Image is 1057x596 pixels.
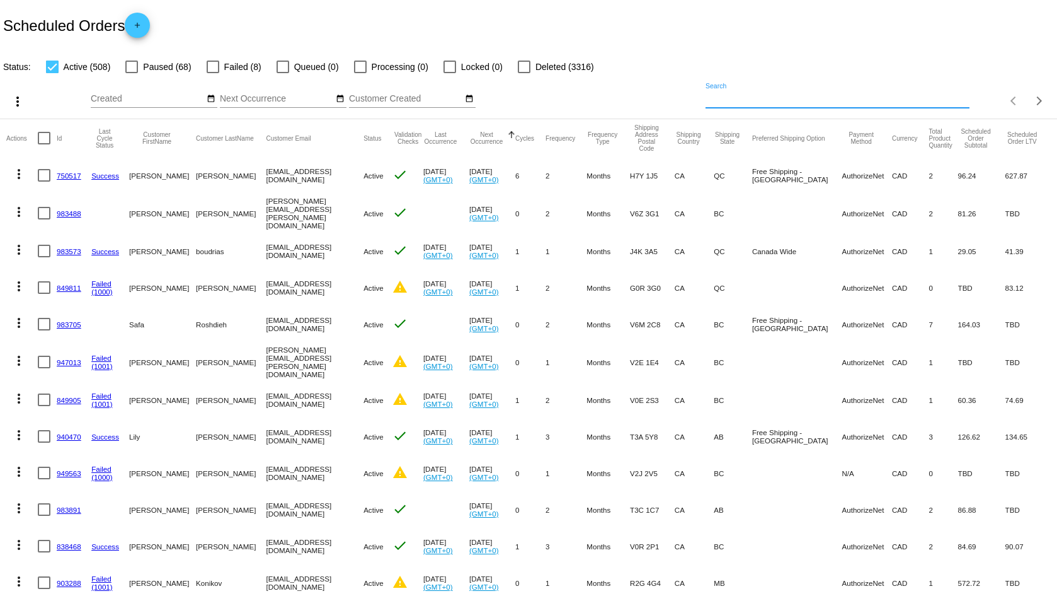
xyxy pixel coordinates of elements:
mat-cell: [EMAIL_ADDRESS][DOMAIN_NAME] [266,233,363,269]
mat-cell: 2 [928,491,957,528]
input: Created [91,94,204,104]
a: 983891 [57,506,81,514]
mat-cell: AuthorizeNet [842,418,891,455]
a: (GMT+0) [423,436,453,445]
mat-cell: J4K 3A5 [630,233,675,269]
mat-cell: [DATE] [423,269,469,306]
a: (GMT+0) [423,400,453,408]
span: Active [363,172,384,180]
mat-cell: [PERSON_NAME] [129,342,196,382]
mat-cell: [PERSON_NAME] [196,491,266,528]
mat-cell: 96.24 [958,157,1005,194]
mat-cell: 2 [546,157,586,194]
mat-cell: 90.07 [1005,528,1051,564]
mat-cell: 0 [928,455,957,491]
a: (1001) [91,583,113,591]
mat-cell: 7 [928,306,957,342]
mat-cell: 1 [515,233,546,269]
mat-cell: [DATE] [469,194,515,233]
mat-cell: 0 [515,306,546,342]
mat-cell: V2J 2V5 [630,455,675,491]
mat-cell: 1 [546,233,586,269]
mat-cell: 2 [546,491,586,528]
button: Change sorting for Subtotal [958,128,994,149]
a: 903288 [57,579,81,587]
mat-icon: date_range [465,94,474,104]
mat-cell: Months [586,269,630,306]
mat-cell: [DATE] [423,528,469,564]
mat-cell: [EMAIL_ADDRESS][DOMAIN_NAME] [266,382,363,418]
mat-cell: [EMAIL_ADDRESS][DOMAIN_NAME] [266,157,363,194]
button: Change sorting for Status [363,134,381,142]
mat-cell: boudrias [196,233,266,269]
mat-cell: 1 [928,233,957,269]
a: (GMT+0) [423,175,453,184]
mat-icon: more_vert [11,537,26,552]
mat-cell: [PERSON_NAME] [129,233,196,269]
a: Failed [91,354,111,362]
mat-cell: TBD [1005,455,1051,491]
a: (GMT+0) [469,436,499,445]
a: (GMT+0) [423,473,453,481]
a: (1001) [91,362,113,370]
mat-cell: Months [586,342,630,382]
mat-cell: Months [586,157,630,194]
mat-cell: CA [675,382,714,418]
a: 940470 [57,433,81,441]
mat-icon: more_vert [11,167,26,182]
mat-cell: CAD [892,269,929,306]
span: Active (508) [64,59,111,74]
mat-cell: TBD [958,269,1005,306]
mat-cell: 164.03 [958,306,1005,342]
mat-cell: TBD [1005,194,1051,233]
mat-cell: CA [675,491,714,528]
a: 983573 [57,247,81,255]
mat-cell: CA [675,233,714,269]
mat-cell: CAD [892,194,929,233]
button: Previous page [1002,88,1027,114]
a: (GMT+0) [469,213,499,221]
mat-cell: G0R 3G0 [630,269,675,306]
mat-cell: [PERSON_NAME] [196,342,266,382]
mat-cell: [PERSON_NAME][EMAIL_ADDRESS][PERSON_NAME][DOMAIN_NAME] [266,342,363,382]
button: Change sorting for CustomerFirstName [129,131,185,145]
mat-cell: [PERSON_NAME] [196,418,266,455]
mat-cell: [PERSON_NAME] [129,528,196,564]
mat-cell: CA [675,194,714,233]
mat-icon: more_vert [11,464,26,479]
mat-icon: more_vert [11,574,26,589]
mat-cell: V2E 1E4 [630,342,675,382]
mat-cell: [PERSON_NAME] [129,491,196,528]
mat-cell: [EMAIL_ADDRESS][DOMAIN_NAME] [266,528,363,564]
mat-cell: 627.87 [1005,157,1051,194]
button: Change sorting for Cycles [515,134,534,142]
mat-cell: [DATE] [469,491,515,528]
mat-cell: 83.12 [1005,269,1051,306]
mat-cell: Months [586,418,630,455]
button: Next page [1027,88,1052,114]
mat-cell: Months [586,233,630,269]
mat-cell: [DATE] [423,233,469,269]
mat-cell: CA [675,306,714,342]
mat-cell: 0 [515,491,546,528]
mat-cell: 2 [546,382,586,418]
mat-icon: more_vert [11,391,26,406]
mat-cell: 1 [546,455,586,491]
mat-cell: [DATE] [423,342,469,382]
mat-cell: 3 [928,418,957,455]
span: Locked (0) [461,59,503,74]
mat-icon: more_vert [11,428,26,443]
mat-cell: [DATE] [469,455,515,491]
mat-cell: [EMAIL_ADDRESS][DOMAIN_NAME] [266,269,363,306]
input: Search [706,94,969,104]
mat-cell: Free Shipping - [GEOGRAPHIC_DATA] [752,418,842,455]
mat-cell: CAD [892,233,929,269]
mat-cell: AuthorizeNet [842,491,891,528]
button: Change sorting for ShippingState [714,131,741,145]
a: (1001) [91,400,113,408]
mat-cell: 29.05 [958,233,1005,269]
input: Customer Created [349,94,462,104]
mat-cell: 2 [546,306,586,342]
a: (GMT+0) [423,546,453,554]
a: (GMT+0) [469,400,499,408]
